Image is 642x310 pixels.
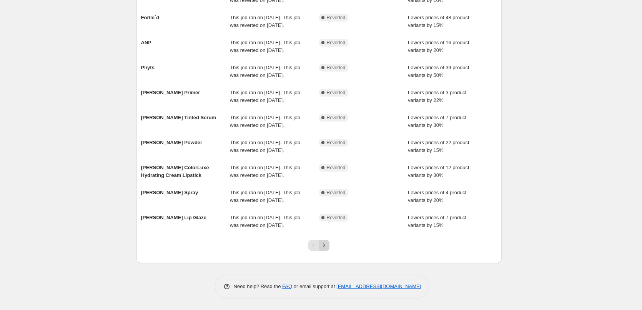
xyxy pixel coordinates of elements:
[408,15,469,28] span: Lowers prices of 48 product variants by 15%
[408,190,466,203] span: Lowers prices of 4 product variants by 20%
[230,65,300,78] span: This job ran on [DATE]. This job was reverted on [DATE].
[327,115,346,121] span: Reverted
[336,283,421,289] a: [EMAIL_ADDRESS][DOMAIN_NAME]
[230,140,300,153] span: This job ran on [DATE]. This job was reverted on [DATE].
[327,165,346,171] span: Reverted
[327,190,346,196] span: Reverted
[408,140,469,153] span: Lowers prices of 22 product variants by 15%
[141,165,209,178] span: [PERSON_NAME] ColorLuxe Hydrating Cream Lipstick
[327,65,346,71] span: Reverted
[292,283,336,289] span: or email support at
[319,240,329,251] button: Next
[408,215,466,228] span: Lowers prices of 7 product variants by 15%
[234,283,283,289] span: Need help? Read the
[230,15,300,28] span: This job ran on [DATE]. This job was reverted on [DATE].
[230,90,300,103] span: This job ran on [DATE]. This job was reverted on [DATE].
[408,90,466,103] span: Lowers prices of 3 product variants by 22%
[327,15,346,21] span: Reverted
[141,65,155,70] span: Phyts
[141,90,200,95] span: [PERSON_NAME] Primer
[327,140,346,146] span: Reverted
[141,15,160,20] span: Forlle´d
[408,115,466,128] span: Lowers prices of 7 product variants by 30%
[408,40,469,53] span: Lowers prices of 16 product variants by 20%
[230,215,300,228] span: This job ran on [DATE]. This job was reverted on [DATE].
[327,215,346,221] span: Reverted
[230,190,300,203] span: This job ran on [DATE]. This job was reverted on [DATE].
[141,215,206,220] span: [PERSON_NAME] Lip Glaze
[282,283,292,289] a: FAQ
[230,115,300,128] span: This job ran on [DATE]. This job was reverted on [DATE].
[408,65,469,78] span: Lowers prices of 39 product variants by 50%
[327,40,346,46] span: Reverted
[141,140,203,145] span: [PERSON_NAME] Powder
[408,165,469,178] span: Lowers prices of 12 product variants by 30%
[327,90,346,96] span: Reverted
[308,240,329,251] nav: Pagination
[141,190,198,195] span: [PERSON_NAME] Spray
[230,165,300,178] span: This job ran on [DATE]. This job was reverted on [DATE].
[230,40,300,53] span: This job ran on [DATE]. This job was reverted on [DATE].
[141,115,216,120] span: [PERSON_NAME] Tinted Serum
[141,40,151,45] span: ANP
